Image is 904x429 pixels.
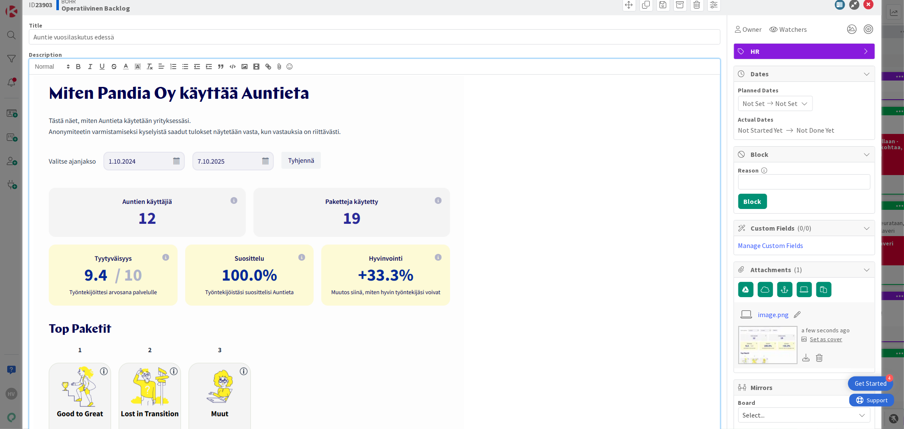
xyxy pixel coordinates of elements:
[18,1,39,11] span: Support
[738,400,756,406] span: Board
[35,0,52,9] b: 23903
[29,29,720,45] input: type card name here...
[743,409,851,421] span: Select...
[751,265,859,275] span: Attachments
[738,167,759,174] label: Reason
[886,374,893,382] div: 4
[738,86,871,95] span: Planned Dates
[798,224,812,232] span: ( 0/0 )
[29,51,62,58] span: Description
[738,115,871,124] span: Actual Dates
[743,98,765,109] span: Not Set
[743,24,762,34] span: Owner
[780,24,807,34] span: Watchers
[751,46,859,56] span: HR
[738,241,804,250] a: Manage Custom Fields
[751,382,859,393] span: Mirrors
[794,265,802,274] span: ( 1 )
[751,149,859,159] span: Block
[802,335,843,344] div: Set as cover
[797,125,835,135] span: Not Done Yet
[29,22,42,29] label: Title
[61,5,130,11] b: Operatiivinen Backlog
[848,376,893,391] div: Open Get Started checklist, remaining modules: 4
[751,69,859,79] span: Dates
[802,352,811,363] div: Download
[738,194,767,209] button: Block
[751,223,859,233] span: Custom Fields
[738,125,783,135] span: Not Started Yet
[855,379,887,388] div: Get Started
[776,98,798,109] span: Not Set
[802,326,850,335] div: a few seconds ago
[758,309,789,320] a: image.png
